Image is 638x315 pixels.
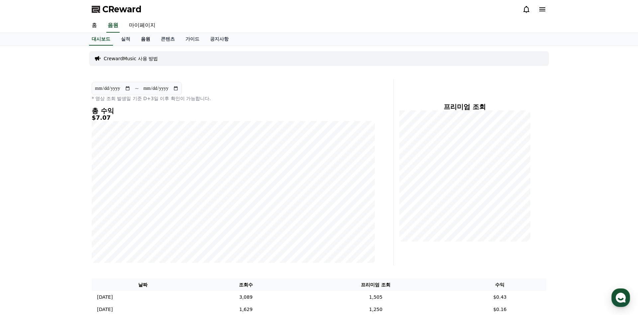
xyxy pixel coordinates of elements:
[92,114,375,121] h5: $7.07
[89,33,113,46] a: 대시보드
[102,4,142,15] span: CReward
[194,291,298,303] td: 3,089
[97,306,113,313] p: [DATE]
[180,33,205,46] a: 가이드
[106,19,120,33] a: 음원
[61,221,69,227] span: 대화
[454,291,546,303] td: $0.43
[103,221,111,226] span: 설정
[86,211,128,228] a: 설정
[86,19,102,33] a: 홈
[454,279,546,291] th: 수익
[44,211,86,228] a: 대화
[194,279,298,291] th: 조회수
[92,4,142,15] a: CReward
[124,19,161,33] a: 마이페이지
[2,211,44,228] a: 홈
[21,221,25,226] span: 홈
[205,33,234,46] a: 공지사항
[156,33,180,46] a: 콘텐츠
[92,95,375,102] p: * 영상 조회 발생일 기준 D+3일 이후 확인이 가능합니다.
[136,33,156,46] a: 음원
[135,84,139,92] p: ~
[97,294,113,301] p: [DATE]
[116,33,136,46] a: 실적
[399,103,530,110] h4: 프리미엄 조회
[92,279,194,291] th: 날짜
[298,279,454,291] th: 프리미엄 조회
[298,291,454,303] td: 1,505
[92,107,375,114] h4: 총 수익
[104,55,158,62] a: CrewardMusic 사용 방법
